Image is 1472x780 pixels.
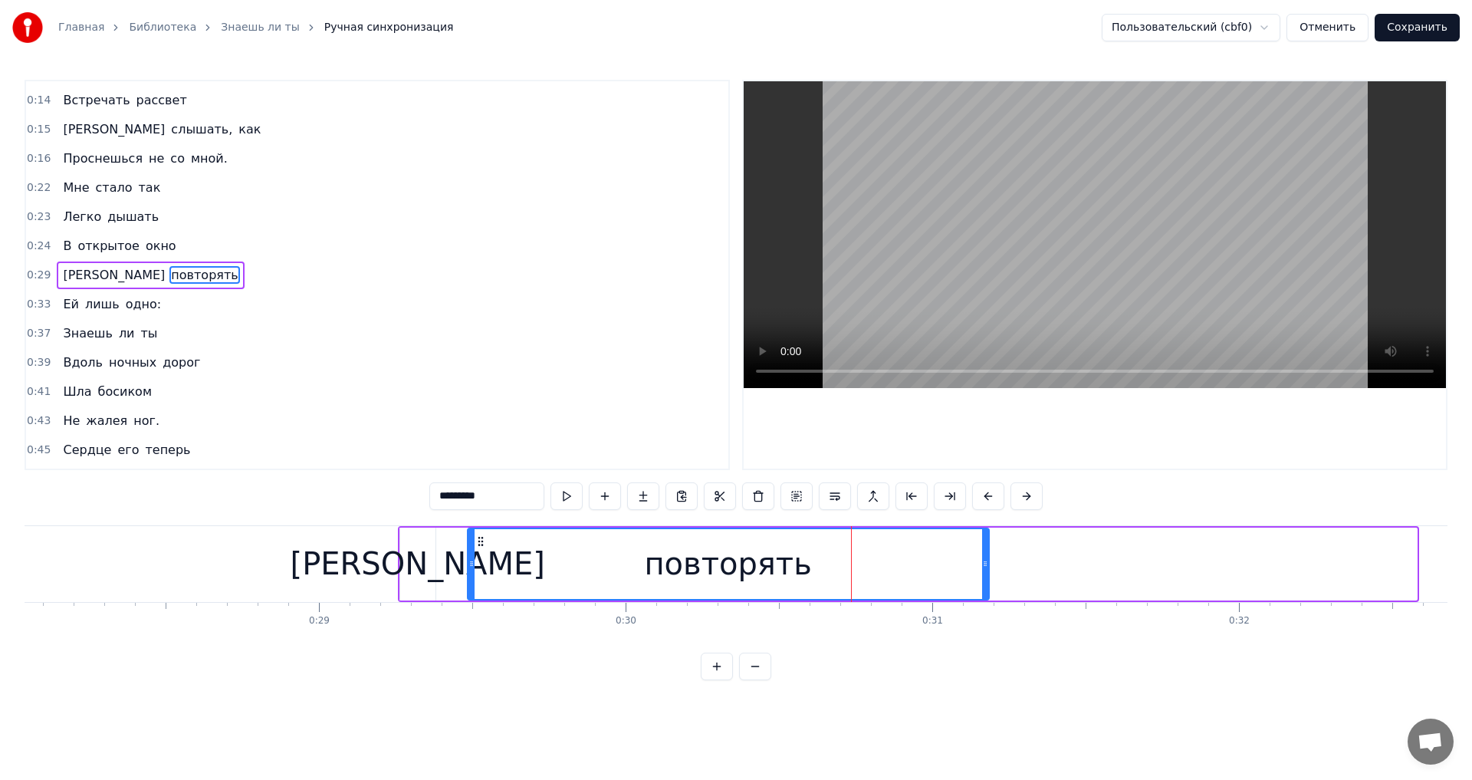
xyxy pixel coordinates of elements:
div: повторять [644,541,811,587]
span: ночных [107,354,158,371]
span: лишь [84,295,121,313]
span: не [147,150,166,167]
span: 0:33 [27,297,51,312]
span: его [116,441,140,459]
span: босиком [97,383,153,400]
span: 0:15 [27,122,51,137]
span: Легко [61,208,103,225]
span: 0:39 [27,355,51,370]
span: Ей [61,295,80,313]
span: [PERSON_NAME] [61,266,166,284]
span: Шла [61,383,93,400]
span: 0:14 [27,93,51,108]
span: слышать, [169,120,234,138]
img: youka [12,12,43,43]
span: Знаешь [61,324,113,342]
span: Встречать [61,91,131,109]
span: Мне [61,179,90,196]
div: 0:32 [1229,615,1250,627]
div: Открытый чат [1408,719,1454,765]
span: 0:37 [27,326,51,341]
div: 0:31 [922,615,943,627]
button: Сохранить [1375,14,1460,41]
span: жалея [84,412,129,429]
span: рассвет [135,91,189,109]
span: так [137,179,163,196]
span: одно: [124,295,163,313]
span: 0:45 [27,443,51,458]
div: 0:30 [616,615,636,627]
a: Главная [58,20,104,35]
span: Проснешься [61,150,144,167]
span: 0:16 [27,151,51,166]
span: 0:43 [27,413,51,429]
button: Отменить [1286,14,1368,41]
div: [PERSON_NAME] [291,541,545,587]
a: Знаешь ли ты [221,20,300,35]
span: 0:29 [27,268,51,283]
span: 0:24 [27,239,51,254]
span: стало [94,179,134,196]
span: дорог [161,354,202,371]
span: мной. [189,150,229,167]
span: Не [61,412,81,429]
span: В [61,237,73,255]
span: 0:22 [27,180,51,196]
span: Сердце [61,441,113,459]
span: теперь [143,441,192,459]
span: дышать [106,208,160,225]
span: [PERSON_NAME] [61,120,166,138]
span: ты [140,324,159,342]
span: Вдоль [61,354,103,371]
nav: breadcrumb [58,20,453,35]
span: 0:41 [27,384,51,400]
span: 0:23 [27,209,51,225]
span: открытое [76,237,141,255]
span: со [169,150,186,167]
span: повторять [169,266,239,284]
span: окно [144,237,178,255]
span: ли [117,324,136,342]
span: Ручная синхронизация [324,20,454,35]
span: ног. [132,412,161,429]
div: 0:29 [309,615,330,627]
a: Библиотека [129,20,196,35]
span: как [237,120,262,138]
